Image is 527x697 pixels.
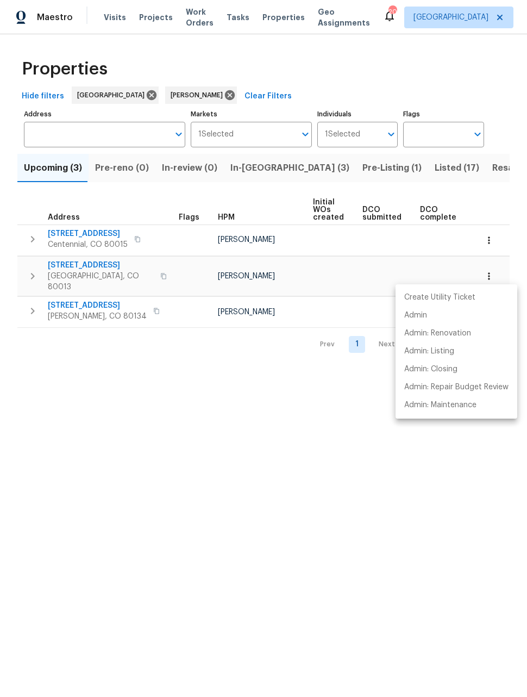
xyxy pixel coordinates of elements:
[404,382,509,393] p: Admin: Repair Budget Review
[404,292,475,303] p: Create Utility Ticket
[404,310,427,321] p: Admin
[404,346,454,357] p: Admin: Listing
[404,400,476,411] p: Admin: Maintenance
[404,328,471,339] p: Admin: Renovation
[404,364,457,375] p: Admin: Closing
